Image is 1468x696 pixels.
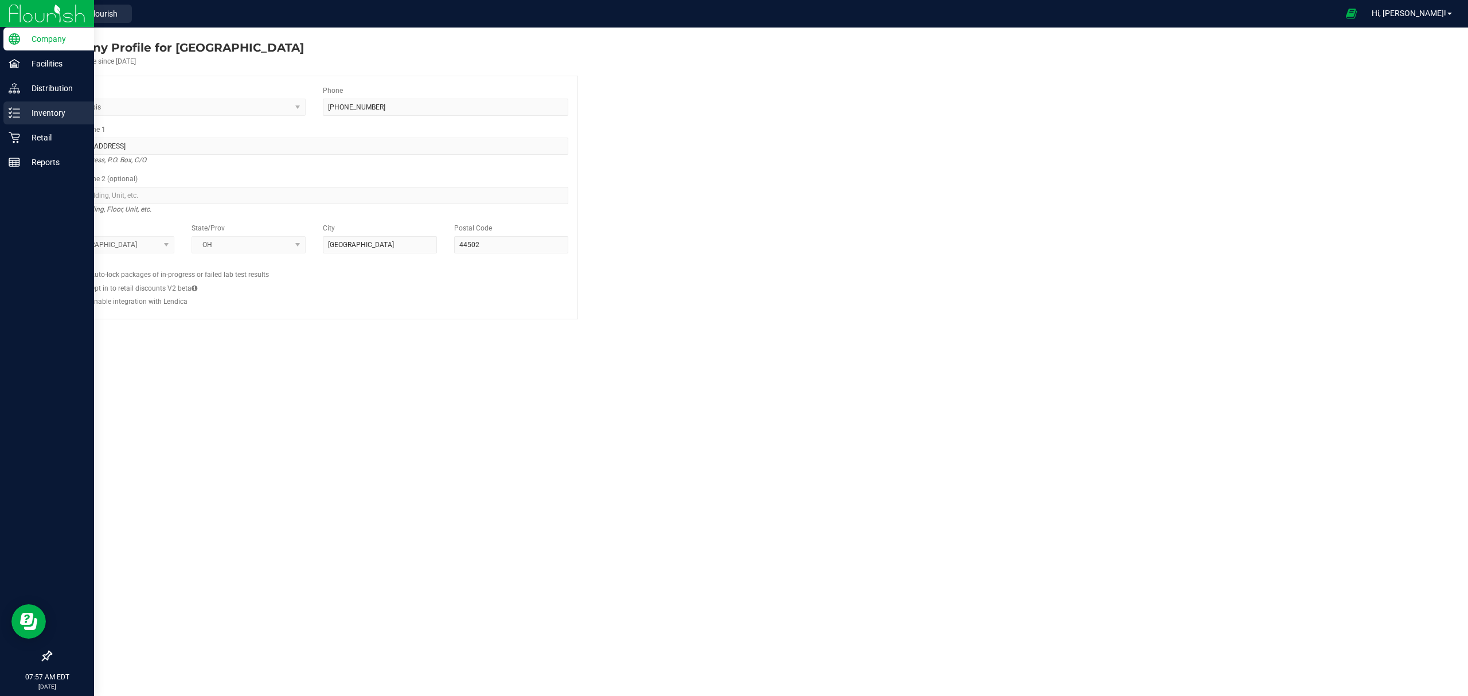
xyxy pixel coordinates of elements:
inline-svg: Retail [9,132,20,143]
p: Facilities [20,57,89,71]
inline-svg: Distribution [9,83,20,94]
p: Distribution [20,81,89,95]
input: Address [60,138,568,155]
input: (123) 456-7890 [323,99,568,116]
label: Auto-lock packages of in-progress or failed lab test results [90,269,269,280]
label: Enable integration with Lendica [90,296,188,307]
p: Inventory [20,106,89,120]
p: Retail [20,131,89,144]
iframe: Resource center [11,604,46,639]
inline-svg: Reports [9,157,20,168]
p: 07:57 AM EDT [5,672,89,682]
p: [DATE] [5,682,89,691]
label: State/Prov [192,223,225,233]
div: Account active since [DATE] [50,56,304,67]
input: Suite, Building, Unit, etc. [60,187,568,204]
inline-svg: Company [9,33,20,45]
inline-svg: Inventory [9,107,20,119]
inline-svg: Facilities [9,58,20,69]
div: Riviera Creek [50,39,304,56]
span: Open Ecommerce Menu [1338,2,1364,25]
input: Postal Code [454,236,568,253]
p: Company [20,32,89,46]
i: Street address, P.O. Box, C/O [60,153,146,167]
p: Reports [20,155,89,169]
input: City [323,236,437,253]
label: City [323,223,335,233]
label: Address Line 2 (optional) [60,174,138,184]
span: Hi, [PERSON_NAME]! [1372,9,1446,18]
label: Phone [323,85,343,96]
i: Suite, Building, Floor, Unit, etc. [60,202,151,216]
label: Opt in to retail discounts V2 beta [90,283,197,294]
h2: Configs [60,262,568,269]
label: Postal Code [454,223,492,233]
